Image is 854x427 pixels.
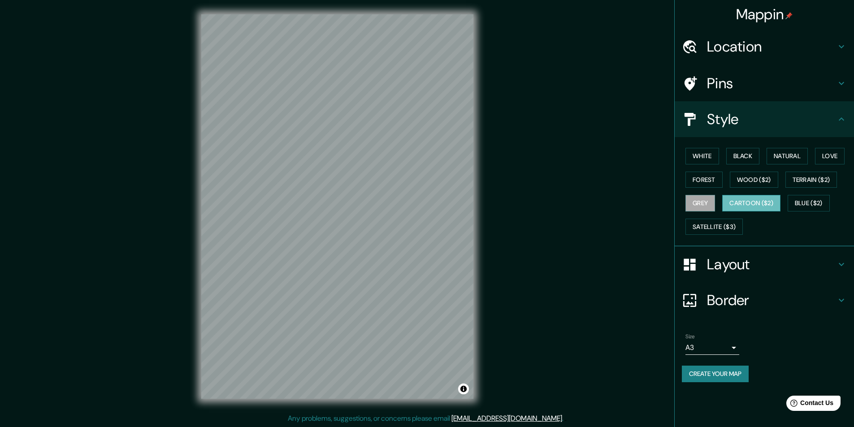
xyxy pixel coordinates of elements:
[707,291,836,309] h4: Border
[774,392,844,417] iframe: Help widget launcher
[565,413,567,424] div: .
[685,341,739,355] div: A3
[685,333,695,341] label: Size
[707,255,836,273] h4: Layout
[675,29,854,65] div: Location
[685,195,715,211] button: Grey
[675,282,854,318] div: Border
[675,65,854,101] div: Pins
[685,219,743,235] button: Satellite ($3)
[675,101,854,137] div: Style
[685,148,719,164] button: White
[785,172,837,188] button: Terrain ($2)
[707,38,836,56] h4: Location
[707,74,836,92] h4: Pins
[767,148,808,164] button: Natural
[201,14,473,399] canvas: Map
[288,413,564,424] p: Any problems, suggestions, or concerns please email .
[675,246,854,282] div: Layout
[722,195,780,211] button: Cartoon ($2)
[736,5,793,23] h4: Mappin
[564,413,565,424] div: .
[730,172,778,188] button: Wood ($2)
[707,110,836,128] h4: Style
[682,366,749,382] button: Create your map
[726,148,760,164] button: Black
[785,12,793,19] img: pin-icon.png
[815,148,845,164] button: Love
[685,172,723,188] button: Forest
[788,195,830,211] button: Blue ($2)
[451,414,562,423] a: [EMAIL_ADDRESS][DOMAIN_NAME]
[458,384,469,394] button: Toggle attribution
